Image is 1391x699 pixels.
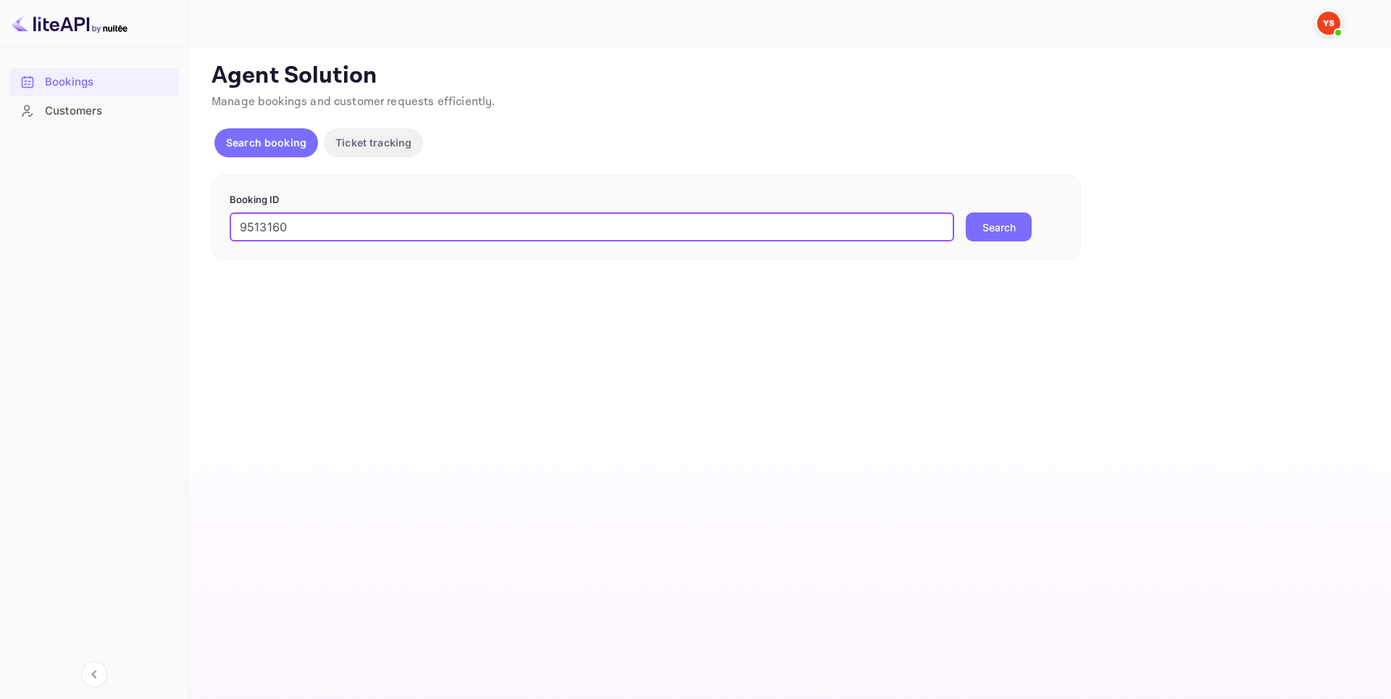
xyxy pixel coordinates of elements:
input: Enter Booking ID (e.g., 63782194) [230,212,954,241]
div: Customers [9,97,179,125]
p: Booking ID [230,193,1063,207]
a: Customers [9,97,179,124]
span: Manage bookings and customer requests efficiently. [212,94,496,109]
img: LiteAPI logo [12,12,128,35]
div: Bookings [9,68,179,96]
div: Customers [45,103,172,120]
p: Agent Solution [212,62,1365,91]
a: Bookings [9,68,179,95]
img: Yandex Support [1317,12,1340,35]
p: Search booking [226,135,306,150]
button: Collapse navigation [81,661,107,687]
div: Bookings [45,74,172,91]
p: Ticket tracking [335,135,412,150]
button: Search [966,212,1032,241]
